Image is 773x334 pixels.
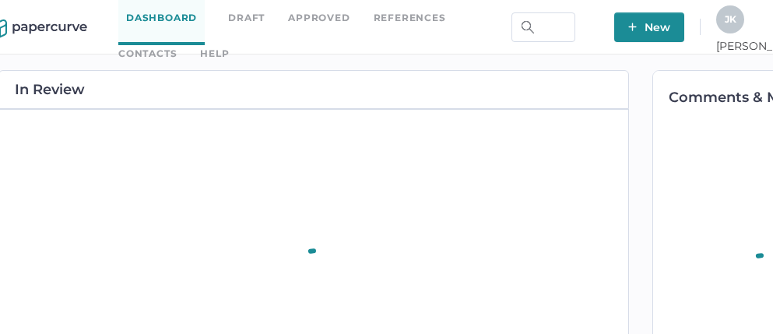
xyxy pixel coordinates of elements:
a: Approved [288,9,350,26]
span: J K [725,13,736,25]
span: New [628,12,670,42]
h2: In Review [15,83,85,97]
input: Search Workspace [511,12,575,42]
a: Draft [228,9,265,26]
img: plus-white.e19ec114.svg [628,23,637,31]
img: search.bf03fe8b.svg [522,21,534,33]
div: animation [282,230,346,301]
a: References [374,9,446,26]
div: help [200,45,229,62]
button: New [614,12,684,42]
a: Contacts [118,45,177,62]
